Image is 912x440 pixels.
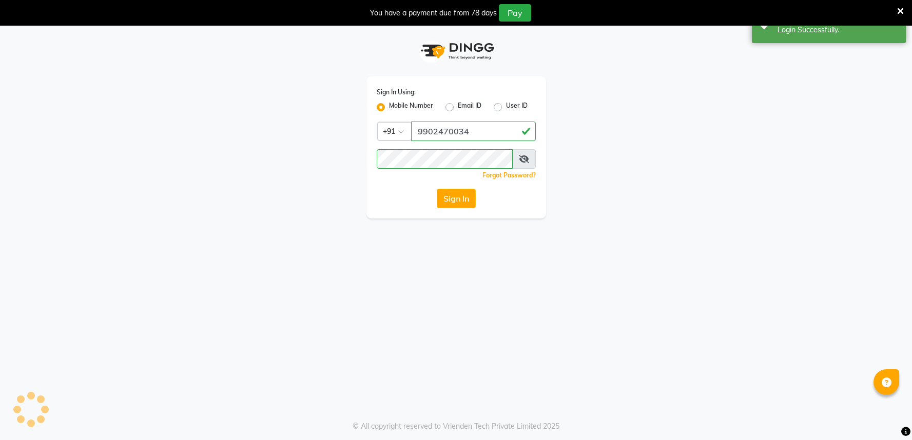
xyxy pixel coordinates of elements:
[377,149,513,169] input: Username
[778,25,898,35] div: Login Successfully.
[377,88,416,97] label: Sign In Using:
[411,122,536,141] input: Username
[415,36,497,66] img: logo1.svg
[370,8,497,18] div: You have a payment due from 78 days
[389,101,433,113] label: Mobile Number
[458,101,481,113] label: Email ID
[437,189,476,208] button: Sign In
[506,101,528,113] label: User ID
[869,399,902,430] iframe: chat widget
[482,171,536,179] a: Forgot Password?
[499,4,531,22] button: Pay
